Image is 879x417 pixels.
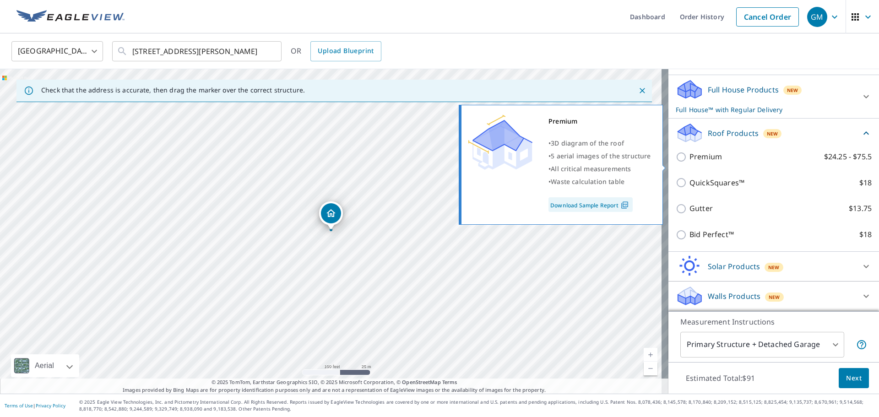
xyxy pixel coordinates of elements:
a: Terms [442,379,457,385]
span: Upload Blueprint [318,45,374,57]
p: Measurement Instructions [680,316,867,327]
div: GM [807,7,827,27]
span: New [787,87,798,94]
p: Roof Products [708,128,759,139]
div: • [548,150,651,162]
a: Current Level 18, Zoom Out [644,362,657,375]
p: Premium [689,151,722,162]
div: Walls ProductsNew [676,285,872,307]
div: [GEOGRAPHIC_DATA] [11,38,103,64]
p: Gutter [689,203,713,214]
p: $13.75 [849,203,872,214]
a: OpenStreetMap [402,379,440,385]
div: Aerial [11,354,79,377]
p: QuickSquares™ [689,177,744,189]
div: • [548,162,651,175]
span: New [768,264,780,271]
p: $18 [859,229,872,240]
a: Privacy Policy [36,402,65,409]
p: Walls Products [708,291,760,302]
span: Your report will include the primary structure and a detached garage if one exists. [856,339,867,350]
span: New [767,130,778,137]
div: Solar ProductsNew [676,255,872,277]
div: • [548,175,651,188]
span: © 2025 TomTom, Earthstar Geographics SIO, © 2025 Microsoft Corporation, © [212,379,457,386]
p: Check that the address is accurate, then drag the marker over the correct structure. [41,86,305,94]
p: © 2025 Eagle View Technologies, Inc. and Pictometry International Corp. All Rights Reserved. Repo... [79,399,874,412]
img: EV Logo [16,10,125,24]
a: Current Level 18, Zoom In [644,348,657,362]
div: Primary Structure + Detached Garage [680,332,844,357]
p: Estimated Total: $91 [678,368,762,388]
a: Terms of Use [5,402,33,409]
p: Full House Products [708,84,779,95]
span: 3D diagram of the roof [551,139,624,147]
p: | [5,403,65,408]
div: OR [291,41,381,61]
span: Waste calculation table [551,177,624,186]
span: 5 aerial images of the structure [551,152,651,160]
div: • [548,137,651,150]
a: Upload Blueprint [310,41,381,61]
p: $18 [859,177,872,189]
div: Full House ProductsNewFull House™ with Regular Delivery [676,79,872,114]
div: Premium [548,115,651,128]
span: New [769,293,780,301]
img: Premium [468,115,532,170]
span: Next [846,373,862,384]
div: Aerial [32,354,57,377]
p: Solar Products [708,261,760,272]
p: $24.25 - $75.5 [824,151,872,162]
p: Full House™ with Regular Delivery [676,105,855,114]
span: All critical measurements [551,164,631,173]
button: Next [839,368,869,389]
input: Search by address or latitude-longitude [132,38,263,64]
a: Cancel Order [736,7,799,27]
div: Roof ProductsNew [676,122,872,144]
div: Dropped pin, building 1, Residential property, 276 MOUNTAINVIEW DR OKOTOKS AB T1S0N1 [319,201,343,230]
button: Close [636,85,648,97]
img: Pdf Icon [619,201,631,209]
a: Download Sample Report [548,197,633,212]
p: Bid Perfect™ [689,229,734,240]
